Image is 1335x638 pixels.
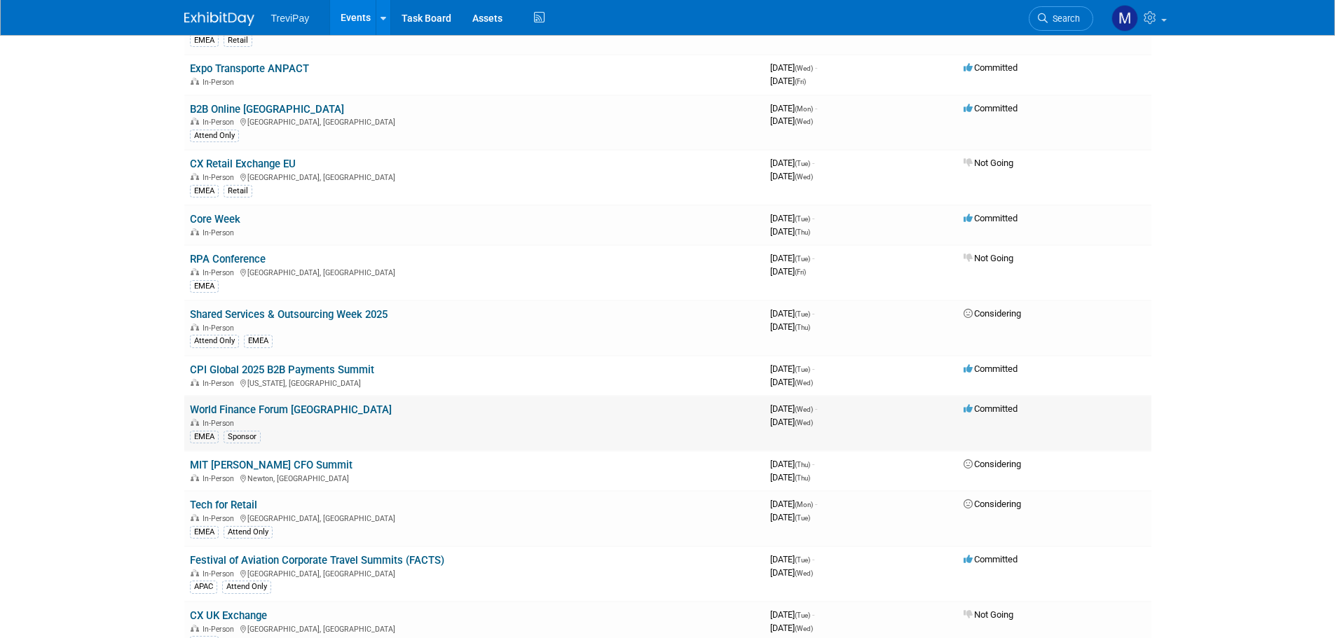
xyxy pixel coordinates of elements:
span: In-Person [203,419,238,428]
div: EMEA [190,280,219,293]
div: Attend Only [190,130,239,142]
a: Shared Services & Outsourcing Week 2025 [190,308,388,321]
div: EMEA [190,34,219,47]
span: (Tue) [795,215,810,223]
img: In-Person Event [191,379,199,386]
div: EMEA [190,526,219,539]
img: In-Person Event [191,514,199,521]
span: - [812,308,814,319]
span: Committed [964,62,1018,73]
span: (Tue) [795,611,810,619]
span: [DATE] [770,103,817,113]
img: In-Person Event [191,173,199,180]
span: (Wed) [795,569,813,577]
img: In-Person Event [191,474,199,481]
span: [DATE] [770,363,814,374]
span: [DATE] [770,321,810,332]
img: In-Person Event [191,419,199,426]
span: [DATE] [770,253,814,263]
span: (Tue) [795,310,810,318]
a: CX UK Exchange [190,609,267,622]
span: (Wed) [795,118,813,125]
div: Attend Only [224,526,273,539]
span: - [815,62,817,73]
span: [DATE] [770,377,813,387]
span: Committed [964,213,1018,223]
span: [DATE] [770,403,817,414]
span: - [815,103,817,113]
span: In-Person [203,228,238,237]
a: RPA Conference [190,253,266,265]
span: (Thu) [795,228,810,236]
span: (Tue) [795,556,810,564]
div: Retail [224,185,252,197]
span: (Wed) [795,625,813,632]
span: In-Person [203,173,238,182]
span: (Tue) [795,160,810,167]
span: In-Person [203,268,238,277]
a: CX Retail Exchange EU [190,158,296,170]
span: [DATE] [770,459,814,469]
a: Expo Transporte ANPACT [190,62,309,75]
img: In-Person Event [191,625,199,632]
span: (Fri) [795,78,806,85]
img: In-Person Event [191,569,199,576]
span: Considering [964,308,1021,319]
div: Attend Only [190,335,239,347]
span: In-Person [203,625,238,634]
span: In-Person [203,569,238,578]
div: EMEA [244,335,273,347]
span: [DATE] [770,609,814,620]
span: - [812,459,814,469]
div: Sponsor [224,431,261,443]
span: [DATE] [770,266,806,277]
span: In-Person [203,474,238,483]
span: (Wed) [795,173,813,181]
span: [DATE] [770,62,817,73]
span: [DATE] [770,512,810,522]
span: - [812,213,814,223]
span: [DATE] [770,308,814,319]
a: Search [1029,6,1093,31]
span: (Mon) [795,501,813,508]
span: - [812,609,814,620]
span: In-Person [203,514,238,523]
span: (Wed) [795,379,813,387]
img: In-Person Event [191,118,199,125]
span: In-Person [203,118,238,127]
span: TreviPay [271,13,310,24]
div: [GEOGRAPHIC_DATA], [GEOGRAPHIC_DATA] [190,116,759,127]
div: Attend Only [222,581,271,593]
span: [DATE] [770,623,813,633]
span: (Tue) [795,514,810,522]
span: - [815,499,817,509]
span: (Thu) [795,461,810,469]
div: [GEOGRAPHIC_DATA], [GEOGRAPHIC_DATA] [190,266,759,277]
span: (Thu) [795,474,810,482]
span: (Wed) [795,405,813,413]
div: [US_STATE], [GEOGRAPHIC_DATA] [190,377,759,388]
img: In-Person Event [191,78,199,85]
span: - [812,158,814,168]
div: APAC [190,581,217,593]
span: (Thu) [795,324,810,331]
a: MIT [PERSON_NAME] CFO Summit [190,459,352,471]
div: EMEA [190,431,219,443]
span: Considering [964,499,1021,509]
a: Festival of Aviation Corporate Travel Summits (FACTS) [190,554,444,567]
span: [DATE] [770,417,813,427]
span: In-Person [203,78,238,87]
img: In-Person Event [191,228,199,235]
span: (Mon) [795,105,813,113]
span: - [815,403,817,414]
span: (Tue) [795,255,810,263]
span: [DATE] [770,472,810,483]
img: ExhibitDay [184,12,254,26]
a: World Finance Forum [GEOGRAPHIC_DATA] [190,403,392,416]
span: Committed [964,103,1018,113]
span: (Wed) [795,419,813,427]
div: Newton, [GEOGRAPHIC_DATA] [190,472,759,483]
span: [DATE] [770,171,813,181]
span: In-Person [203,324,238,333]
span: Not Going [964,158,1013,168]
